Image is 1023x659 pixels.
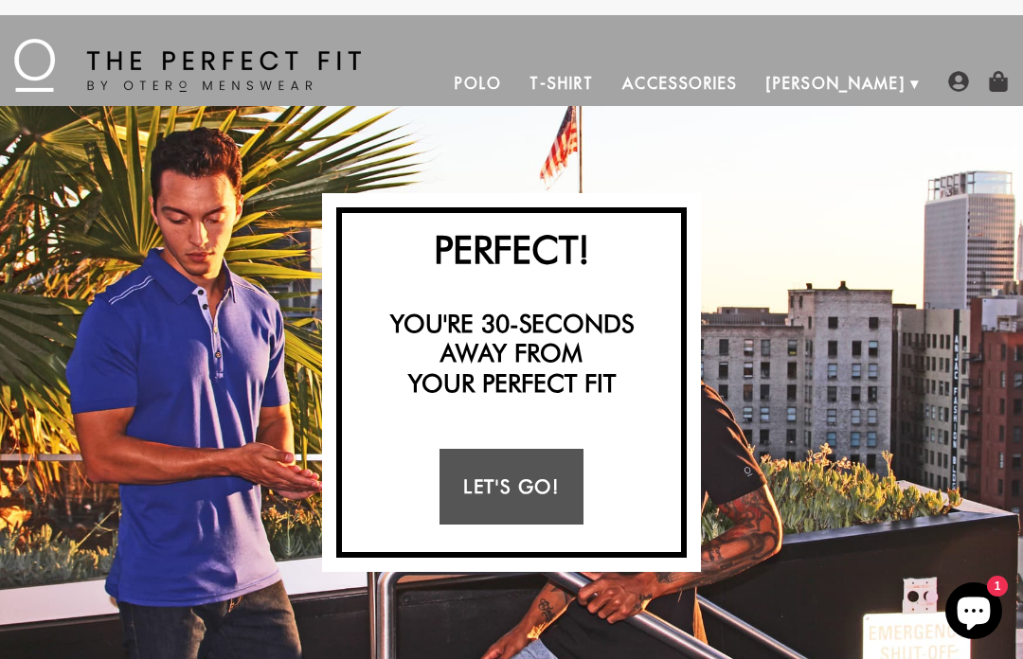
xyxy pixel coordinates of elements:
h3: You're 30-seconds away from your perfect fit [351,309,672,398]
a: Polo [440,61,516,106]
img: user-account-icon.png [948,71,969,92]
a: Let's Go! [440,449,583,525]
h2: Perfect! [351,226,672,272]
a: [PERSON_NAME] [752,61,920,106]
img: shopping-bag-icon.png [988,71,1009,92]
a: T-Shirt [515,61,607,106]
inbox-online-store-chat: Shopify online store chat [940,582,1008,644]
img: The Perfect Fit - by Otero Menswear - Logo [14,39,361,92]
a: Accessories [608,61,752,106]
